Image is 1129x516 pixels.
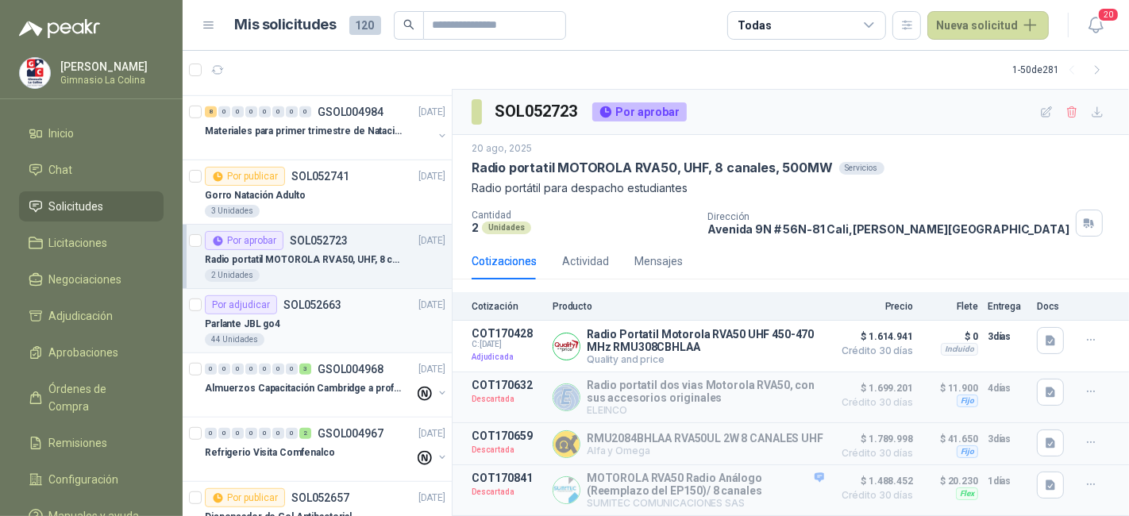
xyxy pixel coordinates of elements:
button: Nueva solicitud [927,11,1049,40]
div: 0 [218,364,230,375]
div: 44 Unidades [205,333,264,346]
button: 20 [1081,11,1110,40]
span: Licitaciones [49,234,108,252]
p: Descartada [472,484,543,500]
p: COT170428 [472,327,543,340]
div: Flex [956,487,978,500]
p: GSOL004968 [318,364,383,375]
div: Actividad [562,252,609,270]
p: [DATE] [418,298,445,313]
p: $ 20.230 [923,472,978,491]
a: Remisiones [19,428,164,458]
div: 3 Unidades [205,205,260,218]
p: Radio portatil MOTOROLA RVA50, UHF, 8 canales, 500MW [472,160,833,176]
div: Por publicar [205,167,285,186]
p: Quality and price [587,353,824,365]
span: $ 1.699.201 [834,379,913,398]
div: 0 [205,364,217,375]
p: 2 [472,221,479,234]
div: 0 [232,364,244,375]
div: 1 - 50 de 281 [1012,57,1110,83]
span: $ 1.488.452 [834,472,913,491]
div: 0 [272,364,284,375]
p: Radio portatil dos vias Motorola RVA50, con sus accesorios originales [587,379,824,404]
a: Adjudicación [19,301,164,331]
div: 0 [232,106,244,117]
p: [DATE] [418,169,445,184]
p: 20 ago, 2025 [472,141,532,156]
a: Por aprobarSOL052723[DATE] Radio portatil MOTOROLA RVA50, UHF, 8 canales, 500MW2 Unidades [183,225,452,289]
div: Servicios [839,162,884,175]
div: Por adjudicar [205,295,277,314]
p: GSOL004967 [318,428,383,439]
span: 120 [349,16,381,35]
img: Company Logo [553,333,580,360]
p: Precio [834,301,913,312]
span: Crédito 30 días [834,398,913,407]
span: $ 1.614.941 [834,327,913,346]
img: Company Logo [20,58,50,88]
div: 3 [299,364,311,375]
div: Cotizaciones [472,252,537,270]
div: 0 [245,428,257,439]
p: Gorro Natación Adulto [205,188,305,203]
span: Crédito 30 días [834,449,913,458]
span: C: [DATE] [472,340,543,349]
p: Alfa y Omega [587,445,823,456]
p: $ 0 [923,327,978,346]
p: [DATE] [418,105,445,120]
p: SUMITEC COMUNICACIONES SAS [587,497,824,509]
p: MOTOROLA RVA50 Radio Análogo (Reemplazo del EP150)/ 8 canales [587,472,824,497]
div: 0 [272,106,284,117]
p: Radio portatil MOTOROLA RVA50, UHF, 8 canales, 500MW [205,252,403,268]
span: Crédito 30 días [834,491,913,500]
span: Negociaciones [49,271,122,288]
p: Refrigerio Visita Comfenalco [205,445,335,460]
p: Entrega [988,301,1027,312]
p: [DATE] [418,426,445,441]
a: Configuración [19,464,164,495]
span: Inicio [49,125,75,142]
p: 4 días [988,379,1027,398]
div: 0 [245,106,257,117]
div: Todas [738,17,771,34]
div: Mensajes [634,252,683,270]
p: 3 días [988,327,1027,346]
p: Descartada [472,391,543,407]
p: COT170659 [472,429,543,442]
p: Radio Portatil Motorola RVA50 UHF 450-470 MHz RMU308CBHLAA [587,328,824,353]
div: 0 [259,364,271,375]
p: 3 días [988,429,1027,449]
p: SOL052657 [291,492,349,503]
div: 0 [259,106,271,117]
p: Gimnasio La Colina [60,75,160,85]
a: Licitaciones [19,228,164,258]
img: Company Logo [553,477,580,503]
div: 0 [299,106,311,117]
span: Solicitudes [49,198,104,215]
div: Fijo [957,445,978,458]
a: Por publicarSOL052741[DATE] Gorro Natación Adulto3 Unidades [183,160,452,225]
div: 0 [286,428,298,439]
div: 0 [272,428,284,439]
h3: SOL052723 [495,99,580,124]
p: GSOL004984 [318,106,383,117]
p: [DATE] [418,491,445,506]
p: [DATE] [418,362,445,377]
div: 0 [205,428,217,439]
div: Por publicar [205,488,285,507]
p: [PERSON_NAME] [60,61,160,72]
span: Aprobaciones [49,344,119,361]
div: Incluido [941,343,978,356]
img: Company Logo [553,384,580,410]
div: 0 [218,428,230,439]
div: 2 [299,428,311,439]
p: Adjudicada [472,349,543,365]
a: Solicitudes [19,191,164,221]
p: SOL052723 [290,235,348,246]
p: $ 41.650 [923,429,978,449]
a: Órdenes de Compra [19,374,164,422]
h1: Mis solicitudes [235,13,337,37]
p: SOL052663 [283,299,341,310]
a: 8 0 0 0 0 0 0 0 GSOL004984[DATE] Materiales para primer trimestre de Natación [205,102,449,153]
